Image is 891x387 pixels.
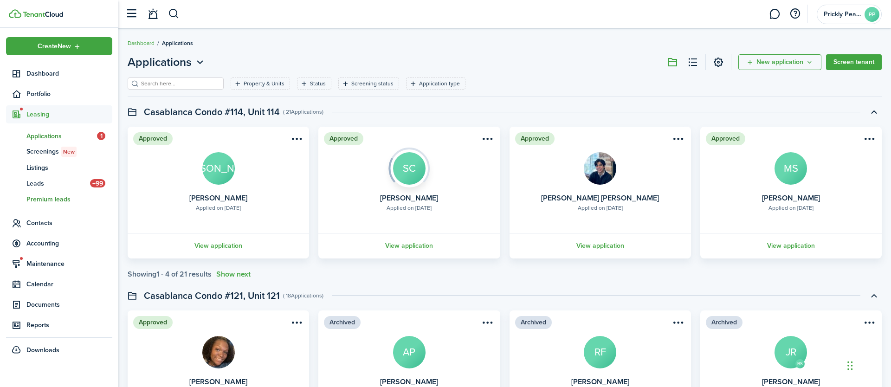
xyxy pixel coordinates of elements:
[162,39,193,47] span: Applications
[26,279,112,289] span: Calendar
[762,378,820,386] card-title: [PERSON_NAME]
[845,342,891,387] iframe: Chat Widget
[795,359,805,368] avatar-text: BS
[26,163,112,173] span: Listings
[824,11,861,18] span: Prickly Pear Places LLC
[231,77,290,90] filter-tag: Open filter
[380,194,438,202] card-title: [PERSON_NAME]
[866,288,882,303] button: Toggle accordion
[26,239,112,248] span: Accounting
[706,316,742,329] status: Archived
[861,134,876,147] button: Open menu
[671,134,685,147] button: Open menu
[6,144,112,160] a: ScreeningsNew
[156,269,187,279] pagination-page-total: 1 - 4 of 21
[189,378,247,386] card-title: [PERSON_NAME]
[63,148,75,156] span: New
[6,37,112,55] button: Open menu
[90,179,105,187] span: +99
[738,54,821,70] button: New application
[706,132,745,145] status: Approved
[144,289,280,303] swimlane-title: Casablanca Condo #121, Unit 121
[6,64,112,83] a: Dashboard
[766,2,783,26] a: Messaging
[26,345,59,355] span: Downloads
[126,233,310,258] a: View application
[584,336,616,368] avatar-text: RF
[128,54,206,71] button: Applications
[351,79,394,88] filter-tag-label: Screening status
[480,318,495,330] button: Open menu
[571,378,629,386] card-title: [PERSON_NAME]
[216,270,251,278] button: Show next
[133,132,173,145] status: Approved
[738,54,821,70] button: Open menu
[775,152,807,185] avatar-text: MS
[133,316,173,329] status: Approved
[26,131,97,141] span: Applications
[866,104,882,120] button: Toggle accordion
[97,132,105,140] span: 1
[317,233,501,258] a: View application
[26,194,112,204] span: Premium leads
[6,175,112,191] a: Leads+99
[762,194,820,202] card-title: [PERSON_NAME]
[324,316,361,329] status: Archived
[139,79,220,88] input: Search here...
[128,54,206,71] button: Open menu
[26,147,112,157] span: Screenings
[244,79,284,88] filter-tag-label: Property & Units
[515,316,552,329] status: Archived
[38,43,71,50] span: Create New
[480,134,495,147] button: Open menu
[123,5,140,23] button: Open sidebar
[26,320,112,330] span: Reports
[168,6,180,22] button: Search
[189,194,247,202] card-title: [PERSON_NAME]
[128,270,212,278] div: Showing results
[26,179,90,188] span: Leads
[289,318,303,330] button: Open menu
[406,77,465,90] filter-tag: Open filter
[297,77,331,90] filter-tag: Open filter
[756,59,803,65] span: New application
[324,132,363,145] status: Approved
[289,134,303,147] button: Open menu
[508,233,692,258] a: View application
[202,152,235,185] avatar-text: [PERSON_NAME]
[26,218,112,228] span: Contacts
[23,12,63,17] img: TenantCloud
[196,204,241,212] div: Applied on [DATE]
[310,79,326,88] filter-tag-label: Status
[380,378,438,386] card-title: [PERSON_NAME]
[419,79,460,88] filter-tag-label: Application type
[775,336,807,368] avatar-text: JR
[388,148,430,182] img: Screening
[6,191,112,207] a: Premium leads
[6,128,112,144] a: Applications1
[202,336,235,368] img: Khloe Greggs
[338,77,399,90] filter-tag: Open filter
[826,54,882,70] a: Screen tenant
[128,39,155,47] a: Dashboard
[6,316,112,334] a: Reports
[128,127,882,278] application-list-swimlane-item: Toggle accordion
[144,2,161,26] a: Notifications
[387,204,432,212] div: Applied on [DATE]
[861,318,876,330] button: Open menu
[26,110,112,119] span: Leasing
[393,336,426,368] avatar-text: AP
[699,233,883,258] a: View application
[283,291,323,300] swimlane-subtitle: ( 18 Applications )
[584,152,616,185] img: James Bond Chavez
[515,132,555,145] status: Approved
[6,160,112,175] a: Listings
[128,54,192,71] span: Applications
[283,108,323,116] swimlane-subtitle: ( 21 Applications )
[26,89,112,99] span: Portfolio
[144,105,280,119] swimlane-title: Casablanca Condo #114, Unit 114
[847,352,853,380] div: Drag
[865,7,879,22] avatar-text: PP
